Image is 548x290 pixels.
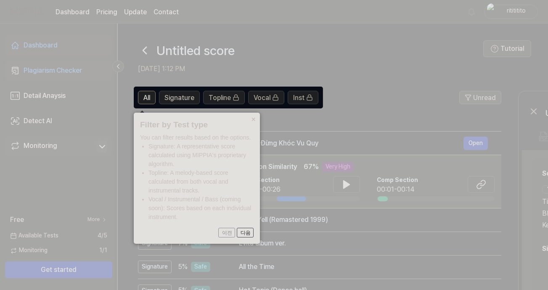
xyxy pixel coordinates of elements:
span: All [143,93,150,103]
span: Inst [293,93,304,103]
button: Topline [203,91,245,104]
li: Signature: A representative score calculated using MIPPIA's proprietary algorithm. [148,142,254,169]
span: Topline [209,93,231,103]
span: Vocal [254,93,270,103]
button: All [138,91,156,104]
button: Vocal [248,91,284,104]
li: Topline: A melody-based score calculated from both vocal and instrumental tracks. [148,169,254,195]
button: Signature [159,91,200,104]
button: 다음 [237,228,254,238]
span: Signature [164,93,194,103]
li: Vocal / Instrumental / Bass (coming soon): Scores based on each individual instrument. [148,195,254,221]
div: You can filter results based on the options. [140,133,254,221]
button: Inst [288,91,318,104]
header: Filter by Test type [140,119,254,131]
button: Close [246,113,260,124]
